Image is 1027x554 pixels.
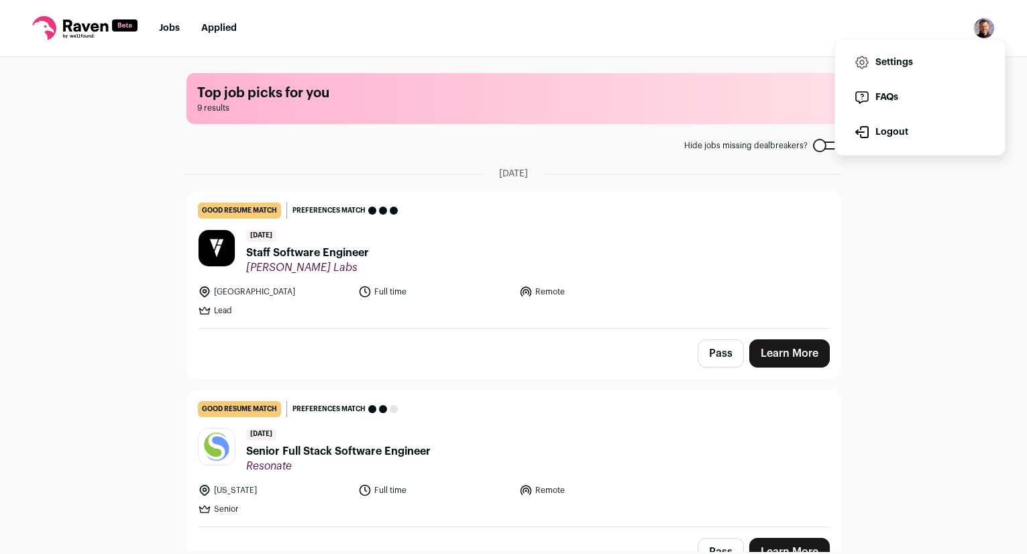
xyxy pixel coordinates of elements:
span: [DATE] [246,428,276,441]
li: Senior [198,502,351,516]
span: Hide jobs missing dealbreakers? [684,140,808,151]
a: good resume match Preferences match [DATE] Senior Full Stack Software Engineer Resonate [US_STATE... [187,390,841,527]
img: 330571-medium_jpg [973,17,995,39]
li: Remote [519,285,672,298]
button: Open dropdown [973,17,995,39]
li: Full time [358,484,511,497]
img: b3279e0e6460b096a9330fd6a30c85e15ada1bc48e2a0c6c2bfa3ecfbcfa7938.jpg [199,230,235,266]
li: Remote [519,484,672,497]
div: good resume match [198,203,281,219]
span: [DATE] [499,167,528,180]
a: Learn More [749,339,830,368]
div: good resume match [198,401,281,417]
span: Preferences match [292,204,366,217]
li: Full time [358,285,511,298]
span: 9 results [197,103,830,113]
a: Settings [846,46,994,78]
li: [GEOGRAPHIC_DATA] [198,285,351,298]
li: Lead [198,304,351,317]
span: [DATE] [246,229,276,242]
li: [US_STATE] [198,484,351,497]
h1: Top job picks for you [197,84,830,103]
span: Preferences match [292,402,366,416]
a: good resume match Preferences match [DATE] Staff Software Engineer [PERSON_NAME] Labs [GEOGRAPHIC... [187,192,841,328]
a: FAQs [846,81,994,113]
a: Jobs [159,23,180,33]
span: [PERSON_NAME] Labs [246,261,369,274]
a: Applied [201,23,237,33]
span: Senior Full Stack Software Engineer [246,443,431,459]
img: bd25c7df619249ec031c1d6c33dcab98b7388c5c230ef6272849fcf5ee412a23.jpg [199,429,235,465]
span: Resonate [246,459,431,473]
button: Pass [698,339,744,368]
button: Logout [846,116,994,148]
span: Staff Software Engineer [246,245,369,261]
